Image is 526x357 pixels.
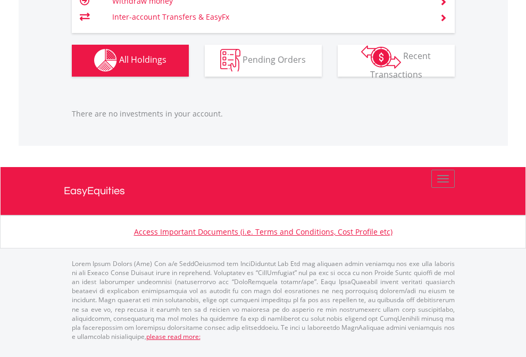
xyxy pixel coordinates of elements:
button: All Holdings [72,45,189,77]
button: Recent Transactions [338,45,455,77]
p: Lorem Ipsum Dolors (Ame) Con a/e SeddOeiusmod tem InciDiduntut Lab Etd mag aliquaen admin veniamq... [72,259,455,341]
a: Access Important Documents (i.e. Terms and Conditions, Cost Profile etc) [134,227,393,237]
button: Pending Orders [205,45,322,77]
img: holdings-wht.png [94,49,117,72]
span: All Holdings [119,54,166,65]
td: Inter-account Transfers & EasyFx [112,9,427,25]
img: transactions-zar-wht.png [361,45,401,69]
span: Pending Orders [243,54,306,65]
a: please read more: [146,332,201,341]
a: EasyEquities [64,167,463,215]
p: There are no investments in your account. [72,109,455,119]
img: pending_instructions-wht.png [220,49,240,72]
span: Recent Transactions [370,50,431,80]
